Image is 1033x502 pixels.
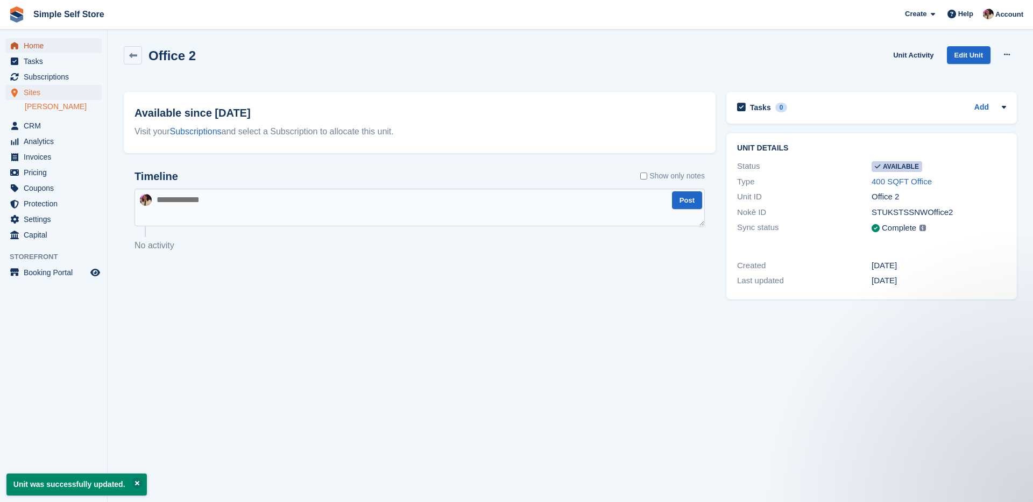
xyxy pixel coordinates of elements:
[750,103,771,112] h2: Tasks
[135,239,705,252] p: No activity
[974,102,989,114] a: Add
[5,69,102,84] a: menu
[905,9,926,19] span: Create
[5,196,102,211] a: menu
[89,266,102,279] a: Preview store
[135,105,705,121] h2: Available since [DATE]
[10,252,107,262] span: Storefront
[5,165,102,180] a: menu
[889,46,938,64] a: Unit Activity
[24,181,88,196] span: Coupons
[24,227,88,242] span: Capital
[5,149,102,164] a: menu
[737,160,872,173] div: Status
[872,260,1006,272] div: [DATE]
[5,227,102,242] a: menu
[29,5,109,23] a: Simple Self Store
[872,275,1006,287] div: [DATE]
[5,118,102,133] a: menu
[958,9,973,19] span: Help
[25,102,102,112] a: [PERSON_NAME]
[672,191,702,209] button: Post
[775,103,788,112] div: 0
[24,265,88,280] span: Booking Portal
[5,265,102,280] a: menu
[983,9,994,19] img: Scott McCutcheon
[640,170,705,182] label: Show only notes
[24,69,88,84] span: Subscriptions
[6,474,147,496] p: Unit was successfully updated.
[919,225,926,231] img: icon-info-grey-7440780725fd019a000dd9b08b2336e03edf1995a4989e88bcd33f0948082b44.svg
[24,196,88,211] span: Protection
[737,275,872,287] div: Last updated
[737,206,872,219] div: Nokē ID
[5,134,102,149] a: menu
[24,212,88,227] span: Settings
[170,127,222,136] a: Subscriptions
[737,191,872,203] div: Unit ID
[5,38,102,53] a: menu
[140,194,152,206] img: Scott McCutcheon
[737,144,1006,153] h2: Unit details
[24,149,88,164] span: Invoices
[5,181,102,196] a: menu
[148,48,196,63] h2: Office 2
[24,54,88,69] span: Tasks
[640,170,647,182] input: Show only notes
[24,118,88,133] span: CRM
[737,221,872,235] div: Sync status
[737,260,872,272] div: Created
[882,222,916,234] div: Complete
[5,212,102,227] a: menu
[135,170,178,183] h2: Timeline
[5,54,102,69] a: menu
[24,134,88,149] span: Analytics
[947,46,990,64] a: Edit Unit
[24,38,88,53] span: Home
[737,176,872,188] div: Type
[24,85,88,100] span: Sites
[995,9,1023,20] span: Account
[872,206,1006,219] div: STUKSTSSNWOffice2
[5,85,102,100] a: menu
[872,161,922,172] span: Available
[9,6,25,23] img: stora-icon-8386f47178a22dfd0bd8f6a31ec36ba5ce8667c1dd55bd0f319d3a0aa187defe.svg
[135,125,705,138] div: Visit your and select a Subscription to allocate this unit.
[872,191,1006,203] div: Office 2
[872,177,932,186] a: 400 SQFT Office
[24,165,88,180] span: Pricing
